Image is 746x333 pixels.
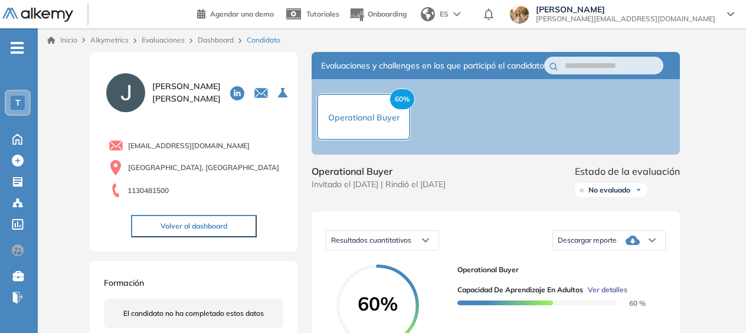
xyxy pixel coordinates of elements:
[210,9,274,18] span: Agendar una demo
[536,5,715,14] span: [PERSON_NAME]
[336,294,419,313] span: 60%
[47,35,77,45] a: Inicio
[2,8,73,22] img: Logo
[152,80,221,105] span: [PERSON_NAME] [PERSON_NAME]
[575,164,680,178] span: Estado de la evaluación
[349,2,407,27] button: Onboarding
[635,187,642,194] img: Ícono de flecha
[312,164,446,178] span: Operational Buyer
[588,185,630,195] span: No evaluado
[328,112,400,123] span: Operational Buyer
[90,35,129,44] span: Alkymetrics
[11,47,24,49] i: -
[321,60,544,72] span: Evaluaciones y challenges en los que participó el candidato
[457,265,656,275] span: Operational Buyer
[687,276,746,333] div: Widget de chat
[142,35,185,44] a: Evaluaciones
[131,215,257,237] button: Volver al dashboard
[615,299,646,308] span: 60 %
[453,12,460,17] img: arrow
[536,14,715,24] span: [PERSON_NAME][EMAIL_ADDRESS][DOMAIN_NAME]
[197,6,274,20] a: Agendar una demo
[558,236,617,245] span: Descargar reporte
[123,308,264,319] span: El candidato no ha completado estos datos
[104,277,144,288] span: Formación
[588,285,627,295] span: Ver detalles
[687,276,746,333] iframe: Chat Widget
[457,285,583,295] span: Capacidad de Aprendizaje en Adultos
[15,98,21,107] span: T
[421,7,435,21] img: world
[128,141,250,151] span: [EMAIL_ADDRESS][DOMAIN_NAME]
[583,285,627,295] button: Ver detalles
[440,9,449,19] span: ES
[306,9,339,18] span: Tutoriales
[198,35,234,44] a: Dashboard
[128,162,279,173] span: [GEOGRAPHIC_DATA], [GEOGRAPHIC_DATA]
[331,236,411,244] span: Resultados cuantitativos
[247,35,280,45] span: Candidato
[368,9,407,18] span: Onboarding
[127,185,169,196] span: 1130481500
[390,89,415,110] span: 60%
[312,178,446,191] span: Invitado el [DATE] | Rindió el [DATE]
[104,71,148,115] img: PROFILE_MENU_LOGO_USER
